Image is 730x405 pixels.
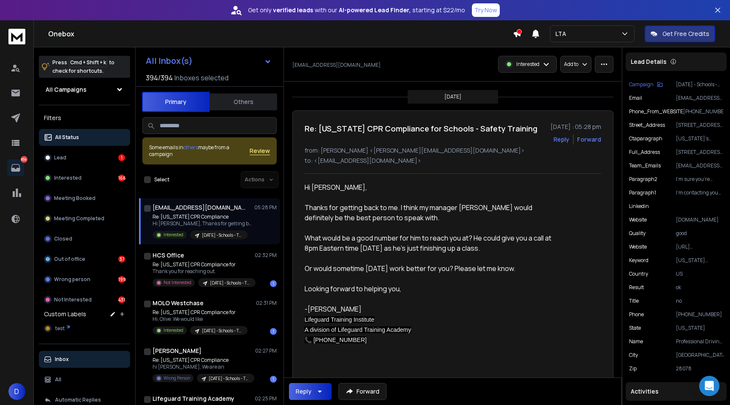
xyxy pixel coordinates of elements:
[153,251,184,260] h1: HCS Office
[39,371,130,388] button: All
[629,298,639,304] p: title
[8,383,25,400] button: D
[305,156,601,165] p: to: <[EMAIL_ADDRESS][DOMAIN_NAME]>
[21,156,27,163] p: 834
[142,92,210,112] button: Primary
[69,57,107,67] span: Cmd + Shift + k
[296,387,311,396] div: Reply
[676,284,723,291] p: ok
[305,123,537,134] h1: Re: [US_STATE] CPR Compliance for Schools - Safety Training
[39,170,130,186] button: Interested166
[629,108,683,115] p: Phone_From_WEBSITE
[153,299,204,307] h1: MOLO Westchase
[118,154,125,161] div: 1
[629,81,663,88] button: Campaign
[444,93,461,100] p: [DATE]
[154,176,169,183] label: Select
[629,365,637,372] p: Zip
[46,85,87,94] h1: All Campaigns
[54,154,66,161] p: Lead
[629,135,662,142] p: ctaparagraph
[645,25,715,42] button: Get Free Credits
[250,147,270,155] span: Review
[305,316,374,323] span: Lifeguard Training Institute
[629,338,643,345] p: Name
[153,357,254,364] p: Re: [US_STATE] CPR Compliance
[629,244,647,250] p: Website
[118,175,125,181] div: 166
[629,284,644,291] p: result
[676,244,723,250] p: [URL][DOMAIN_NAME]
[629,352,638,358] p: City
[7,159,24,176] a: 834
[39,320,130,337] button: test
[676,257,723,264] p: [US_STATE] Boarding Schools [GEOGRAPHIC_DATA]
[305,337,367,343] span: 📞 [PHONE_NUMBER]
[255,348,277,354] p: 02:27 PM
[629,95,642,101] p: Email
[153,220,254,227] p: Hi [PERSON_NAME], Thanks for getting back
[118,296,125,303] div: 431
[270,376,277,383] div: 1
[54,175,82,181] p: Interested
[676,81,723,88] p: [DATE] - Schools - Team Emails - [GEOGRAPHIC_DATA] A
[8,29,25,44] img: logo
[39,149,130,166] button: Lead1
[676,338,723,345] p: Professional Driving School [GEOGRAPHIC_DATA]
[39,129,130,146] button: All Status
[629,257,648,264] p: Keyword
[149,144,250,158] div: Some emails in maybe from a campaign
[153,316,248,323] p: Hi, Olive: We would like
[676,271,723,277] p: US
[54,296,92,303] p: Not Interested
[209,375,249,382] p: [DATE] - Schools - Team Emails - [GEOGRAPHIC_DATA] A
[163,279,191,286] p: Not Interested
[256,300,277,306] p: 02:31 PM
[683,108,723,115] p: [PHONE_NUMBER]
[55,376,61,383] p: All
[676,352,723,358] p: [GEOGRAPHIC_DATA]
[48,29,513,39] h1: Onebox
[629,230,646,237] p: quality
[289,383,332,400] button: Reply
[174,73,229,83] h3: Inboxes selected
[676,135,723,142] p: [US_STATE]’s graduation requirements
[39,81,130,98] button: All Campaigns
[338,383,387,400] button: Forward
[676,122,723,129] p: [STREET_ADDRESS][PERSON_NAME]
[516,61,539,68] p: Interested
[210,280,251,286] p: [DATE] - Schools - Team Emails - [GEOGRAPHIC_DATA] A
[153,347,202,355] h1: [PERSON_NAME]
[153,394,234,403] h1: Lifeguard Training Academy
[550,123,601,131] p: [DATE] : 05:28 pm
[163,327,183,334] p: Interested
[631,57,667,66] p: Lead Details
[153,364,254,370] p: hi [PERSON_NAME], We are an
[629,122,665,129] p: Street_Address
[629,311,644,318] p: Phone
[255,252,277,259] p: 02:32 PM
[139,52,278,69] button: All Inbox(s)
[629,203,649,210] p: linkedin
[629,176,657,183] p: paragraph2
[54,256,85,263] p: Out of office
[292,62,381,68] p: [EMAIL_ADDRESS][DOMAIN_NAME]
[55,397,101,403] p: Automatic Replies
[556,30,569,38] p: LTA
[629,162,661,169] p: Team_Emails
[55,325,65,332] span: test
[163,375,190,381] p: Wrong Person
[676,298,723,304] p: no
[55,356,69,363] p: Inbox
[153,309,248,316] p: Re: [US_STATE] CPR Compliance for
[339,6,411,14] strong: AI-powered Lead Finder,
[118,276,125,283] div: 199
[146,57,193,65] h1: All Inbox(s)
[39,251,130,268] button: Out of office37
[183,144,198,151] span: others
[699,376,719,396] div: Open Intercom Messenger
[54,215,104,222] p: Meeting Completed
[629,325,641,331] p: State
